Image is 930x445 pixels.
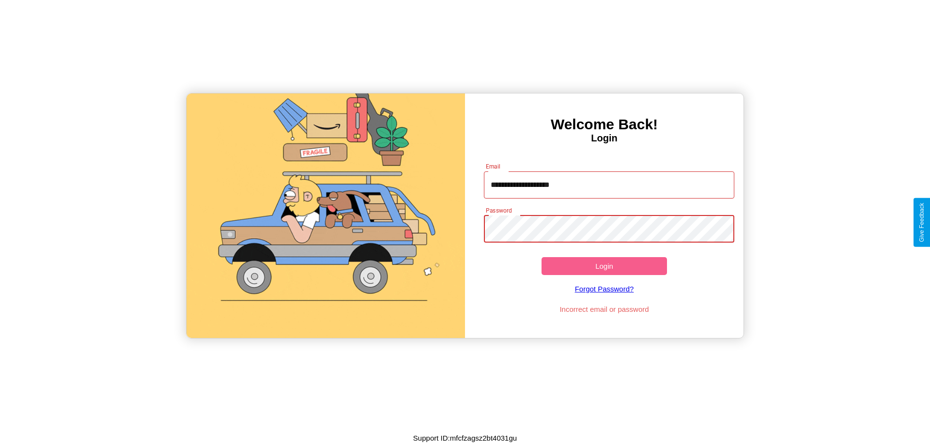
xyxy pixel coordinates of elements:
[486,162,501,170] label: Email
[413,431,517,445] p: Support ID: mfcfzagsz2bt4031gu
[486,206,511,215] label: Password
[186,93,465,338] img: gif
[479,303,730,316] p: Incorrect email or password
[479,275,730,303] a: Forgot Password?
[542,257,667,275] button: Login
[918,203,925,242] div: Give Feedback
[465,116,744,133] h3: Welcome Back!
[465,133,744,144] h4: Login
